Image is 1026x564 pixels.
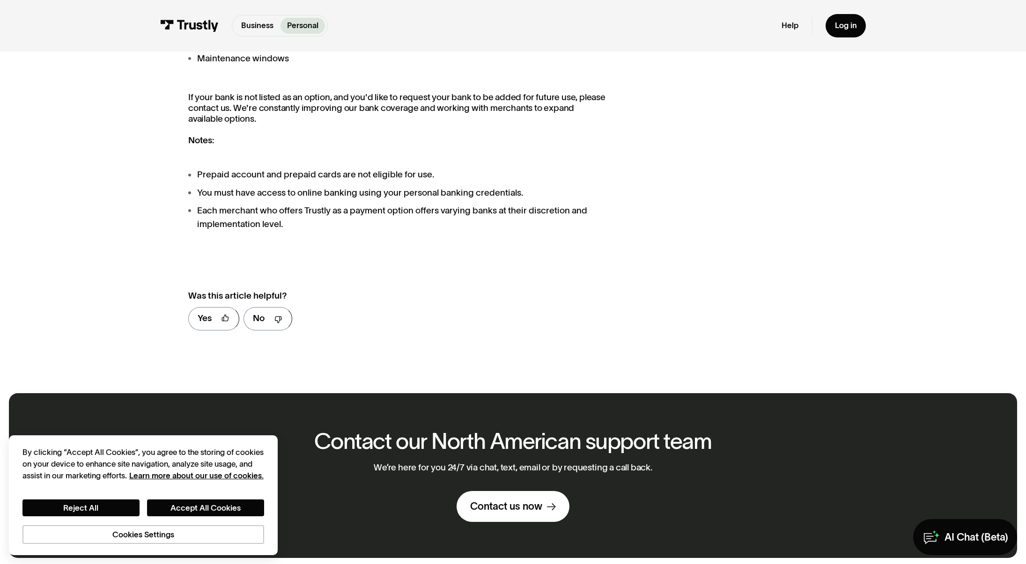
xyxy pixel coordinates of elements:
[129,471,264,480] a: More information about your privacy, opens in a new tab
[826,14,865,37] a: Log in
[147,499,264,516] button: Accept All Cookies
[9,435,278,555] div: Cookie banner
[244,307,292,330] a: No
[188,52,606,66] li: Maintenance windows
[280,18,325,34] a: Personal
[188,307,239,330] a: Yes
[235,18,280,34] a: Business
[188,135,212,145] strong: Notes
[198,312,212,325] div: Yes
[188,186,606,200] li: You must have access to online banking using your personal banking credentials.
[835,21,857,31] div: Log in
[287,20,318,31] p: Personal
[188,92,606,146] p: If your bank is not listed as an option, and you'd like to request your bank to be added for futu...
[188,289,583,303] div: Was this article helpful?
[160,20,218,32] img: Trustly Logo
[22,447,265,544] div: Privacy
[22,499,140,516] button: Reject All
[22,447,265,482] div: By clicking “Accept All Cookies”, you agree to the storing of cookies on your device to enhance s...
[188,168,606,182] li: Prepaid account and prepaid cards are not eligible for use.
[782,21,798,31] a: Help
[241,20,273,31] p: Business
[457,491,569,522] a: Contact us now
[470,500,542,513] div: Contact us now
[253,312,265,325] div: No
[913,519,1017,555] a: AI Chat (Beta)
[374,462,652,473] p: We’re here for you 24/7 via chat, text, email or by requesting a call back.
[188,204,606,231] li: Each merchant who offers Trustly as a payment option offers varying banks at their discretion and...
[945,531,1008,544] div: AI Chat (Beta)
[314,429,711,454] h2: Contact our North American support team
[22,525,265,544] button: Cookies Settings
